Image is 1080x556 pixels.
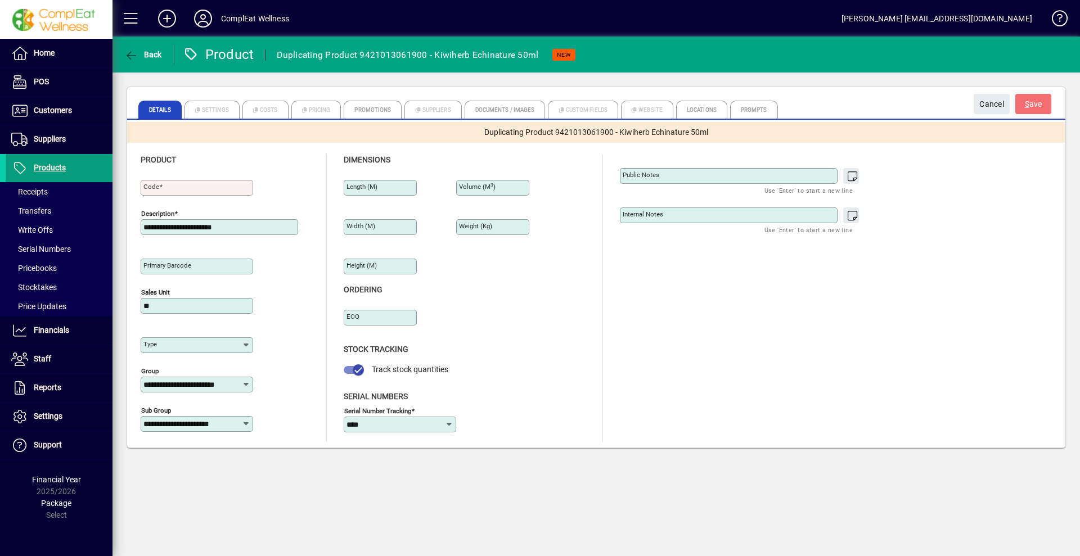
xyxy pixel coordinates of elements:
[32,475,81,484] span: Financial Year
[372,365,448,374] span: Track stock quantities
[143,340,157,348] mat-label: Type
[6,68,112,96] a: POS
[185,8,221,29] button: Profile
[141,155,176,164] span: Product
[143,183,159,191] mat-label: Code
[34,163,66,172] span: Products
[34,440,62,449] span: Support
[974,94,1010,114] button: Cancel
[6,220,112,239] a: Write Offs
[11,225,53,234] span: Write Offs
[1015,94,1051,114] button: Save
[34,77,49,86] span: POS
[764,223,853,236] mat-hint: Use 'Enter' to start a new line
[11,206,51,215] span: Transfers
[344,285,382,294] span: Ordering
[1025,95,1042,114] span: ave
[11,302,66,311] span: Price Updates
[34,326,69,334] span: Financials
[6,97,112,125] a: Customers
[6,278,112,297] a: Stocktakes
[623,210,663,218] mat-label: Internal Notes
[6,259,112,278] a: Pricebooks
[11,264,57,273] span: Pricebooks
[346,183,377,191] mat-label: Length (m)
[41,499,71,508] span: Package
[143,261,191,269] mat-label: Primary barcode
[979,95,1004,114] span: Cancel
[141,210,174,218] mat-label: Description
[11,187,48,196] span: Receipts
[6,239,112,259] a: Serial Numbers
[6,297,112,316] a: Price Updates
[11,245,71,254] span: Serial Numbers
[557,51,571,58] span: NEW
[623,171,659,179] mat-label: Public Notes
[841,10,1032,28] div: [PERSON_NAME] [EMAIL_ADDRESS][DOMAIN_NAME]
[459,183,496,191] mat-label: Volume (m )
[1043,2,1066,39] a: Knowledge Base
[346,222,375,230] mat-label: Width (m)
[34,354,51,363] span: Staff
[183,46,254,64] div: Product
[141,367,159,375] mat-label: Group
[490,182,493,188] sup: 3
[6,431,112,459] a: Support
[149,8,185,29] button: Add
[221,10,289,28] div: ComplEat Wellness
[6,403,112,431] a: Settings
[344,155,390,164] span: Dimensions
[1025,100,1029,109] span: S
[124,50,162,59] span: Back
[277,46,538,64] div: Duplicating Product 9421013061900 - Kiwiherb Echinature 50ml
[344,345,408,354] span: Stock Tracking
[346,261,377,269] mat-label: Height (m)
[141,288,170,296] mat-label: Sales unit
[34,383,61,392] span: Reports
[6,201,112,220] a: Transfers
[141,406,171,414] mat-label: Sub group
[764,184,853,197] mat-hint: Use 'Enter' to start a new line
[6,317,112,345] a: Financials
[11,283,57,292] span: Stocktakes
[344,406,411,414] mat-label: Serial Number tracking
[459,222,492,230] mat-label: Weight (Kg)
[121,44,165,65] button: Back
[6,345,112,373] a: Staff
[34,48,55,57] span: Home
[34,134,66,143] span: Suppliers
[484,126,708,138] span: Duplicating Product 9421013061900 - Kiwiherb Echinature 50ml
[34,106,72,115] span: Customers
[344,392,408,401] span: Serial Numbers
[112,44,174,65] app-page-header-button: Back
[6,39,112,67] a: Home
[6,182,112,201] a: Receipts
[346,313,359,320] mat-label: EOQ
[6,374,112,402] a: Reports
[34,412,62,421] span: Settings
[6,125,112,153] a: Suppliers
